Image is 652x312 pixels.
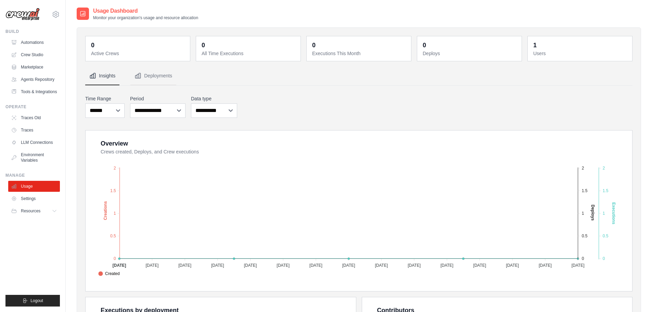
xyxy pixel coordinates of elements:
a: Usage [8,181,60,192]
p: Monitor your organization's usage and resource allocation [93,15,198,21]
label: Time Range [85,95,125,102]
dt: Active Crews [91,50,186,57]
tspan: 1 [114,211,116,216]
tspan: [DATE] [244,263,257,268]
tspan: [DATE] [408,263,421,268]
tspan: 1 [603,211,605,216]
tspan: [DATE] [277,263,290,268]
tspan: [DATE] [145,263,158,268]
tspan: [DATE] [309,263,322,268]
a: LLM Connections [8,137,60,148]
tspan: 0 [114,256,116,261]
nav: Tabs [85,67,632,85]
a: Environment Variables [8,149,60,166]
div: Overview [101,139,128,148]
tspan: [DATE] [211,263,224,268]
span: Created [98,271,120,277]
a: Settings [8,193,60,204]
tspan: [DATE] [506,263,519,268]
div: 0 [312,40,316,50]
button: Deployments [130,67,176,85]
div: 0 [91,40,94,50]
a: Agents Repository [8,74,60,85]
tspan: 1 [582,211,584,216]
a: Traces [8,125,60,136]
a: Crew Studio [8,49,60,60]
tspan: 1.5 [110,188,116,193]
tspan: [DATE] [539,263,552,268]
dt: Users [533,50,628,57]
a: Automations [8,37,60,48]
tspan: [DATE] [178,263,191,268]
div: Manage [5,173,60,178]
div: Operate [5,104,60,110]
tspan: 2 [603,166,605,171]
tspan: [DATE] [473,263,486,268]
a: Marketplace [8,62,60,73]
div: 0 [202,40,205,50]
span: Logout [30,298,43,303]
tspan: 1.5 [603,188,609,193]
text: Deploys [590,204,595,221]
text: Creations [103,201,108,220]
dt: Deploys [423,50,517,57]
h2: Usage Dashboard [93,7,198,15]
text: Executions [611,202,616,224]
tspan: 0.5 [603,234,609,238]
tspan: 2 [582,166,584,171]
span: Resources [21,208,40,214]
div: Build [5,29,60,34]
div: 1 [533,40,537,50]
tspan: 2 [114,166,116,171]
tspan: [DATE] [440,263,453,268]
tspan: [DATE] [375,263,388,268]
tspan: [DATE] [113,263,126,268]
tspan: [DATE] [342,263,355,268]
tspan: 0.5 [582,234,588,238]
dt: Executions This Month [312,50,407,57]
tspan: 0 [603,256,605,261]
tspan: 0 [582,256,584,261]
tspan: [DATE] [572,263,585,268]
img: Logo [5,8,40,21]
button: Resources [8,205,60,216]
button: Insights [85,67,119,85]
div: 0 [423,40,426,50]
label: Period [130,95,186,102]
tspan: 1.5 [582,188,588,193]
label: Data type [191,95,237,102]
button: Logout [5,295,60,307]
tspan: 0.5 [110,234,116,238]
a: Tools & Integrations [8,86,60,97]
a: Traces Old [8,112,60,123]
dt: All Time Executions [202,50,296,57]
dt: Crews created, Deploys, and Crew executions [101,148,624,155]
